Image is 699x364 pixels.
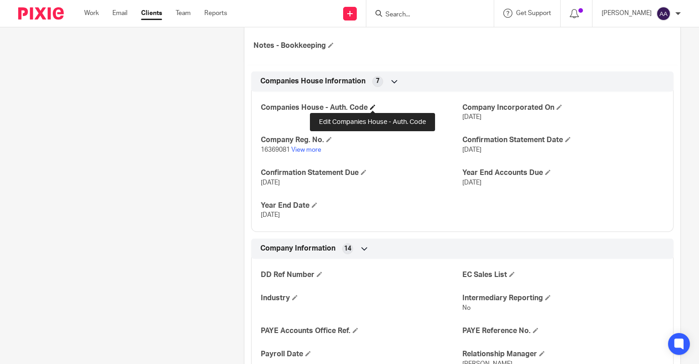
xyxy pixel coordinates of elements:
span: 7 [376,77,380,86]
a: Clients [141,9,162,18]
h4: Confirmation Statement Date [462,135,664,145]
h4: Industry [261,293,462,303]
span: [DATE] [261,212,280,218]
h4: Year End Accounts Due [462,168,664,178]
span: Companies House Information [260,77,365,86]
p: [PERSON_NAME] [602,9,652,18]
h4: Relationship Manager [462,349,664,359]
span: [DATE] [261,179,280,186]
h4: PAYE Reference No. [462,326,664,336]
a: Work [84,9,99,18]
span: Company Information [260,244,335,253]
a: Team [176,9,191,18]
h4: Year End Date [261,201,462,210]
span: [DATE] [462,114,481,120]
span: [DATE] [462,147,481,153]
h4: Payroll Date [261,349,462,359]
h4: Companies House - Auth. Code [261,103,462,113]
h4: Notes - Bookkeeping [253,41,462,51]
a: View more [291,147,321,153]
span: [DATE] [462,179,481,186]
span: No [462,305,471,311]
h4: Intermediary Reporting [462,293,664,303]
h4: EC Sales List [462,270,664,280]
span: 16369081 [261,147,290,153]
h4: DD Ref Number [261,270,462,280]
span: Get Support [516,10,551,16]
img: Pixie [18,7,64,20]
img: svg%3E [656,6,671,21]
a: Reports [204,9,227,18]
h4: PAYE Accounts Office Ref. [261,326,462,336]
h4: Confirmation Statement Due [261,168,462,178]
a: Email [112,9,127,18]
span: 14 [344,244,351,253]
input: Search [385,11,466,19]
h4: Company Incorporated On [462,103,664,113]
h4: Company Reg. No. [261,135,462,145]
